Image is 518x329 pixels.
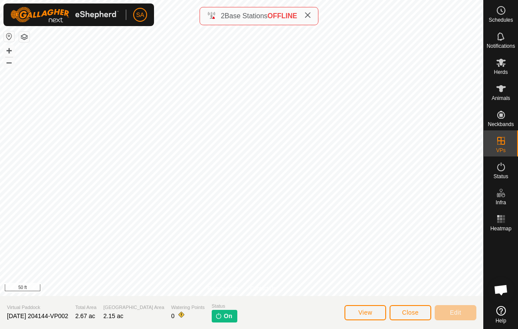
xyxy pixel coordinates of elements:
span: Animals [492,96,510,101]
span: Close [402,309,419,316]
span: Status [212,302,237,310]
span: [GEOGRAPHIC_DATA] Area [103,304,164,311]
span: Notifications [487,43,515,49]
button: – [4,57,14,67]
span: Heatmap [490,226,511,231]
span: On [224,312,232,321]
span: Help [495,318,506,323]
span: Watering Points [171,304,205,311]
span: OFFLINE [268,12,297,20]
span: Base Stations [225,12,268,20]
button: View [344,305,386,320]
a: Open chat [488,277,514,303]
span: Status [493,174,508,179]
span: 2.15 ac [103,312,123,319]
span: Virtual Paddock [7,304,68,311]
button: Reset Map [4,31,14,42]
button: Edit [435,305,476,320]
button: + [4,46,14,56]
span: Total Area [75,304,96,311]
a: Contact Us [250,285,276,292]
span: VPs [496,148,505,153]
span: Neckbands [488,122,514,127]
button: Map Layers [19,32,30,42]
img: turn-on [215,312,222,319]
span: SA [136,10,144,20]
span: 2.67 ac [75,312,95,319]
a: Help [484,302,518,327]
span: 0 [171,312,175,319]
span: View [358,309,372,316]
button: Close [390,305,431,320]
span: Herds [494,70,508,75]
span: Infra [495,200,506,205]
a: Privacy Policy [207,285,240,292]
span: Edit [450,309,461,316]
span: Schedules [488,17,513,23]
span: [DATE] 204144-VP002 [7,312,68,319]
img: Gallagher Logo [10,7,119,23]
span: 2 [221,12,225,20]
